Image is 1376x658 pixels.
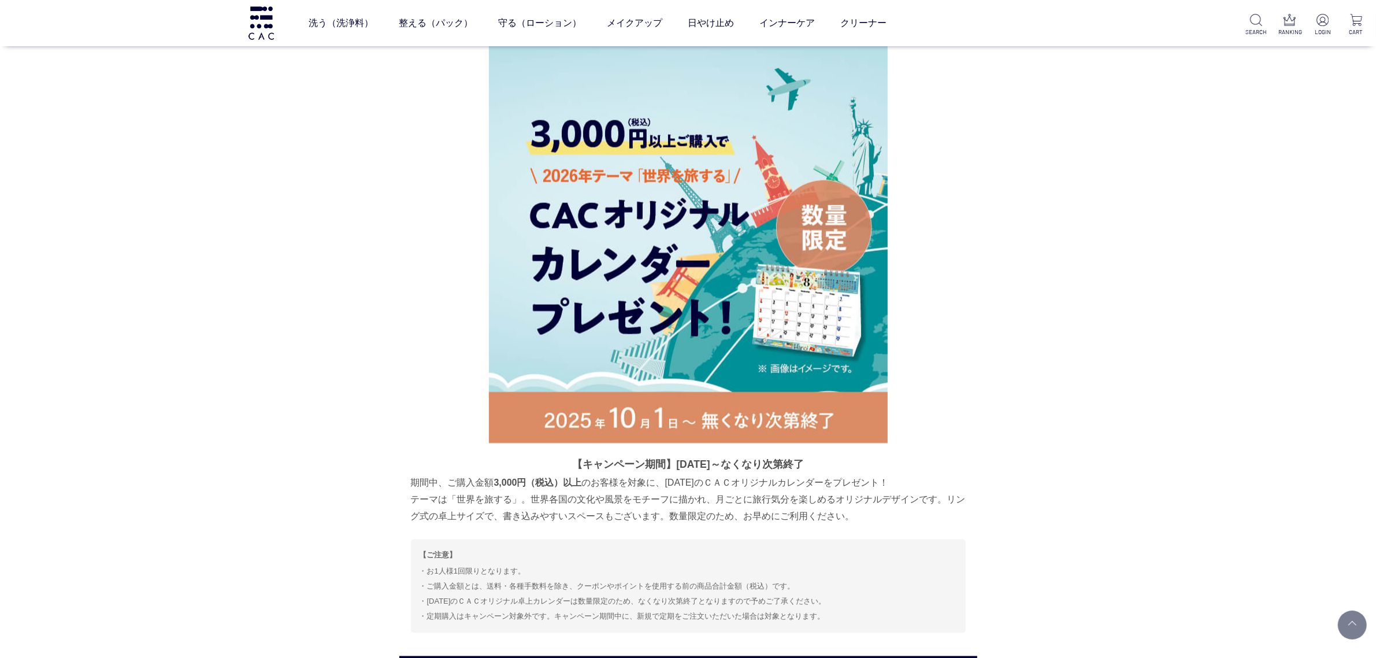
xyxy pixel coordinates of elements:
[1312,14,1333,36] a: LOGIN
[411,455,966,474] p: 【キャンペーン期間】[DATE]～なくなり次第終了
[247,6,276,39] img: logo
[309,7,374,39] a: 洗う（洗浄料）
[420,564,957,578] li: お1人様1回限りとなります。
[1245,28,1267,36] p: SEARCH
[489,45,888,443] img: 卓上カレンダー プレゼントキャンペーン
[1279,14,1300,36] a: RANKING
[1345,28,1367,36] p: CART
[688,7,735,39] a: 日やけ止め
[1279,28,1300,36] p: RANKING
[420,609,957,623] li: 定期購入はキャンペーン対象外です。キャンペーン期間中に、新規で定期をご注文いただいた場合は対象となります。
[607,7,663,39] a: メイクアップ
[1345,14,1367,36] a: CART
[420,548,957,562] p: 【ご注意】
[494,478,582,487] span: 3,000円（税込）以上
[420,594,957,608] li: [DATE]のＣＡＣオリジナル卓上カレンダーは数量限定のため、なくなり次第終了となりますので予めご了承ください。
[1245,14,1267,36] a: SEARCH
[1312,28,1333,36] p: LOGIN
[499,7,582,39] a: 守る（ローション）
[760,7,815,39] a: インナーケア
[420,579,957,593] li: ご購入金額とは、送料・各種手数料を除き、クーポンやポイントを使用する前の商品合計金額（税込）です。
[841,7,887,39] a: クリーナー
[399,7,473,39] a: 整える（パック）
[411,474,966,525] p: 期間中、ご購入金額 のお客様を対象に、[DATE]のＣＡＣオリジナルカレンダーをプレゼント！ テーマは「世界を旅する」。世界各国の文化や風景をモチーフに描かれ、月ごとに旅行気分を楽しめるオリジナ...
